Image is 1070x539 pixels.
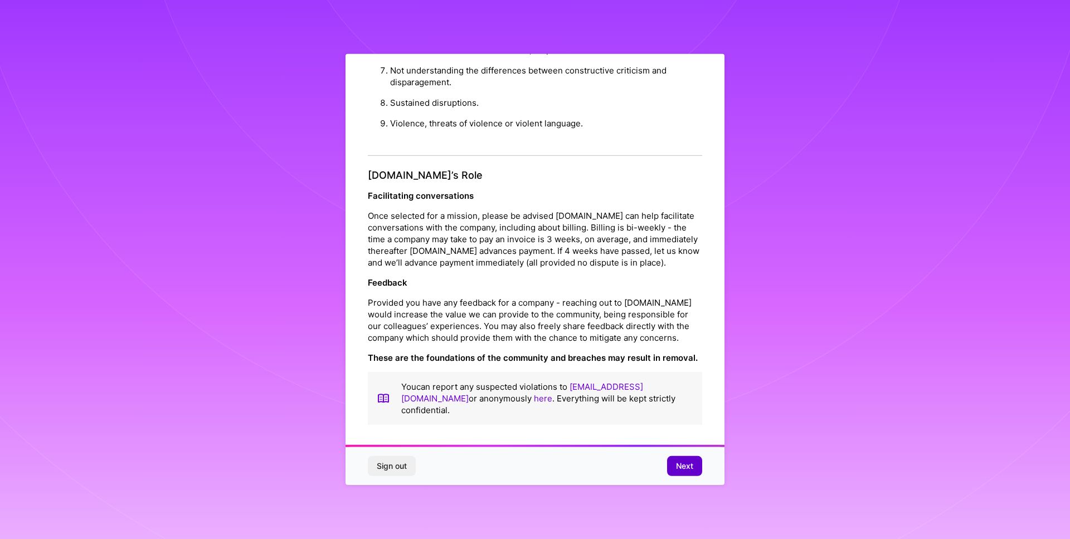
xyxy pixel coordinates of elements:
[377,460,407,472] span: Sign out
[368,277,407,288] strong: Feedback
[390,60,702,92] li: Not understanding the differences between constructive criticism and disparagement.
[377,381,390,416] img: book icon
[534,393,552,404] a: here
[667,456,702,476] button: Next
[401,381,693,416] p: You can report any suspected violations to or anonymously . Everything will be kept strictly conf...
[368,456,416,476] button: Sign out
[368,352,698,363] strong: These are the foundations of the community and breaches may result in removal.
[390,92,702,113] li: Sustained disruptions.
[401,381,643,404] a: [EMAIL_ADDRESS][DOMAIN_NAME]
[390,113,702,134] li: Violence, threats of violence or violent language.
[676,460,693,472] span: Next
[368,210,702,268] p: Once selected for a mission, please be advised [DOMAIN_NAME] can help facilitate conversations wi...
[368,190,474,201] strong: Facilitating conversations
[368,169,702,182] h4: [DOMAIN_NAME]’s Role
[368,297,702,344] p: Provided you have any feedback for a company - reaching out to [DOMAIN_NAME] would increase the v...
